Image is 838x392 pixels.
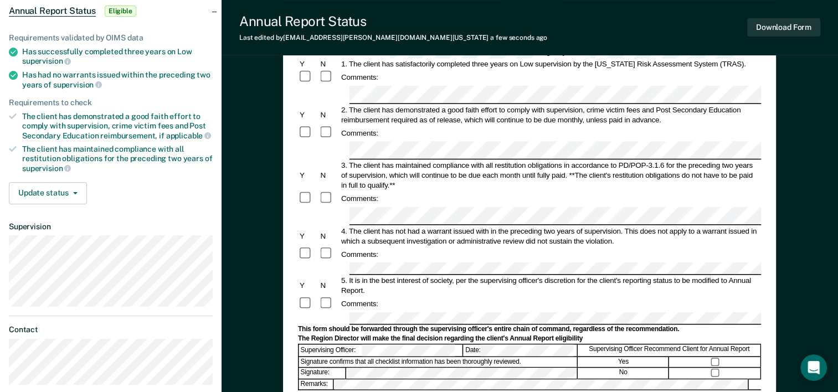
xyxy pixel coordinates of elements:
div: Comments: [340,128,380,138]
div: Supervising Officer: [299,345,463,357]
div: Comments: [340,72,380,82]
div: Y [298,170,318,180]
button: Update status [9,182,87,204]
iframe: Intercom live chat [800,354,827,381]
div: Y [298,59,318,69]
button: Download Form [747,18,820,37]
span: a few seconds ago [490,34,547,42]
div: Y [298,231,318,241]
div: Remarks: [299,379,335,389]
div: Signature: [299,368,346,378]
div: Signature confirms that all checklist information has been thoroughly reviewed. [299,357,578,367]
div: N [319,170,340,180]
div: 5. It is in the best interest of society, per the supervising officer's discretion for the client... [340,276,761,296]
div: Has had no warrants issued within the preceding two years of [22,70,213,89]
div: Annual Report Status [239,13,547,29]
div: 1. The client has satisfactorily completed three years on Low supervision by the [US_STATE] Risk ... [340,59,761,69]
div: The client has demonstrated a good faith effort to comply with supervision, crime victim fees and... [22,112,213,140]
div: Supervising Officer Recommend Client for Annual Report [578,345,761,357]
div: N [319,59,340,69]
div: No [578,368,669,378]
div: N [319,110,340,120]
div: Requirements validated by OIMS data [9,33,213,43]
span: supervision [22,56,71,65]
div: 3. The client has maintained compliance with all restitution obligations in accordance to PD/POP-... [340,160,761,190]
div: The Region Director will make the final decision regarding the client's Annual Report eligibility [298,334,761,343]
div: Requirements to check [9,98,213,107]
span: supervision [22,164,71,173]
div: Comments: [340,193,380,203]
div: Y [298,281,318,291]
div: N [319,231,340,241]
div: Has successfully completed three years on Low [22,47,213,66]
span: applicable [166,131,211,140]
span: supervision [53,80,102,89]
dt: Contact [9,325,213,334]
div: Yes [578,357,669,367]
span: Annual Report Status [9,6,96,17]
div: Last edited by [EMAIL_ADDRESS][PERSON_NAME][DOMAIN_NAME][US_STATE] [239,34,547,42]
div: 4. The client has not had a warrant issued with in the preceding two years of supervision. This d... [340,226,761,246]
div: Comments: [340,249,380,259]
div: Date: [464,345,577,357]
dt: Supervision [9,222,213,231]
div: 2. The client has demonstrated a good faith effort to comply with supervision, crime victim fees ... [340,105,761,125]
div: The client has maintained compliance with all restitution obligations for the preceding two years of [22,145,213,173]
div: Comments: [340,299,380,309]
div: This form should be forwarded through the supervising officer's entire chain of command, regardle... [298,325,761,334]
div: N [319,281,340,291]
div: Y [298,110,318,120]
span: Eligible [105,6,136,17]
